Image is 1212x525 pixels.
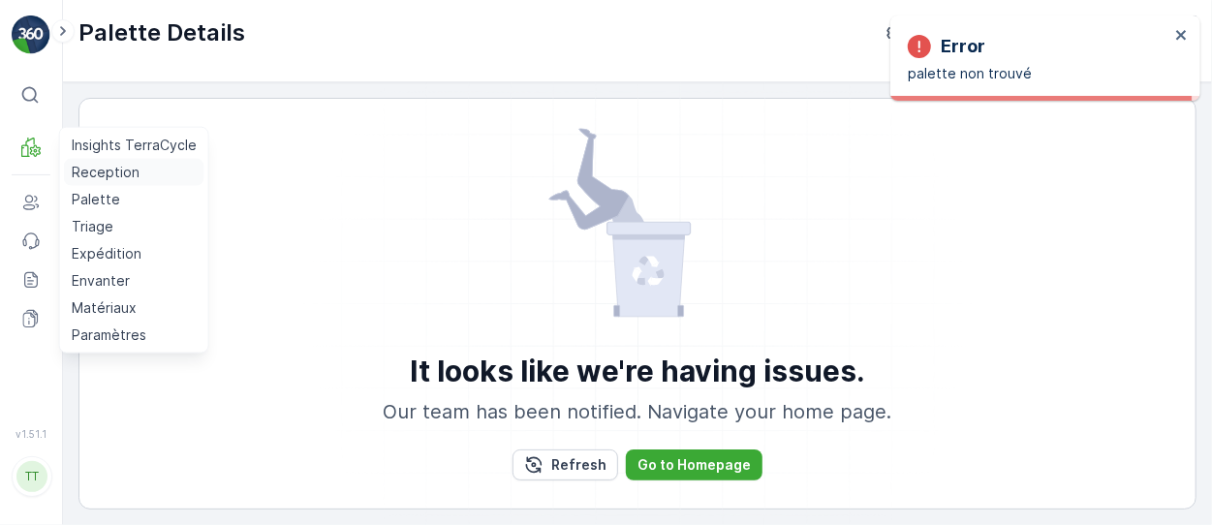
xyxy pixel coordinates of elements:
p: Palette Details [78,17,245,48]
p: palette non trouvé [908,64,1169,83]
img: error [547,128,727,322]
button: close [1175,27,1189,46]
button: Go to Homepage [626,449,762,480]
span: v 1.51.1 [12,428,50,440]
div: TT [16,461,47,492]
p: It looks like we're having issues. [410,353,865,389]
p: Go to Homepage [637,455,751,475]
button: Refresh [513,449,618,480]
p: Our team has been notified. Navigate your home page. [384,397,892,426]
p: Error [941,33,985,60]
img: logo [12,15,50,54]
button: TT [12,444,50,510]
p: Refresh [551,455,606,475]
